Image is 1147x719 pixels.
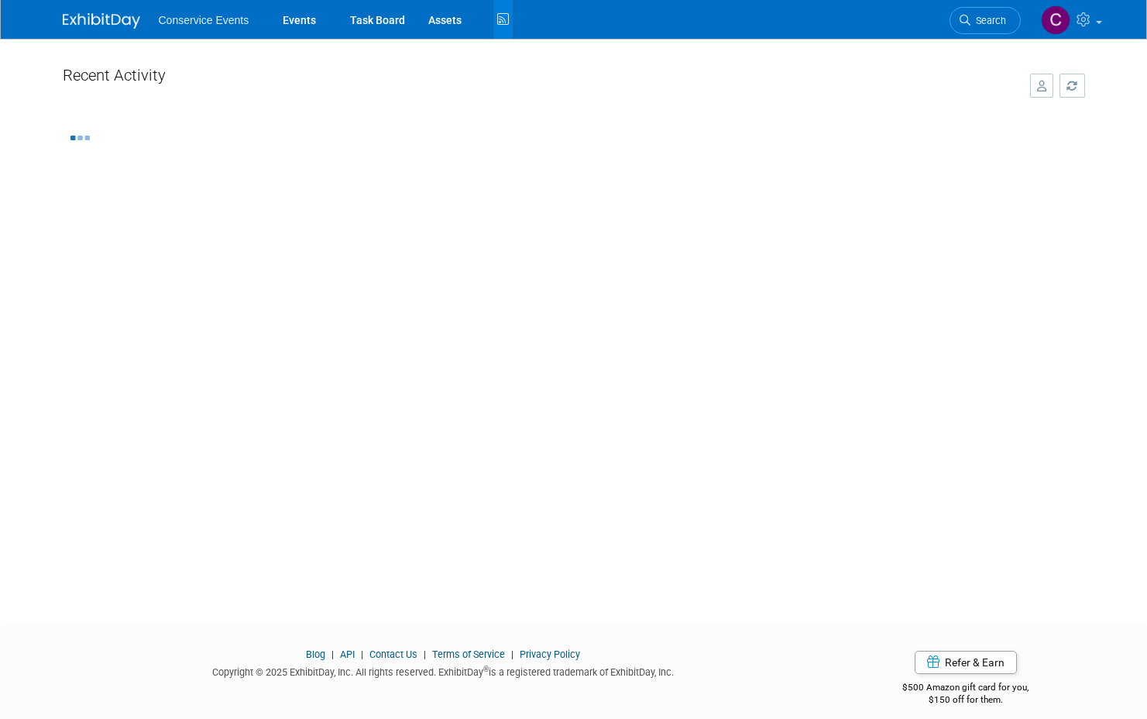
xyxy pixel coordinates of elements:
[420,648,430,660] span: |
[507,648,517,660] span: |
[520,648,580,660] a: Privacy Policy
[369,648,417,660] a: Contact Us
[847,693,1085,707] div: $150 off for them.
[340,648,355,660] a: API
[432,648,505,660] a: Terms of Service
[357,648,367,660] span: |
[847,671,1085,707] div: $500 Amazon gift card for you,
[328,648,338,660] span: |
[159,14,249,26] span: Conservice Events
[970,15,1006,26] span: Search
[483,665,489,673] sup: ®
[63,58,1015,99] div: Recent Activity
[70,136,90,140] img: loading...
[63,662,824,679] div: Copyright © 2025 ExhibitDay, Inc. All rights reserved. ExhibitDay is a registered trademark of Ex...
[63,13,140,29] img: ExhibitDay
[306,648,325,660] a: Blog
[950,7,1021,34] a: Search
[915,651,1017,674] a: Refer & Earn
[1041,5,1070,35] img: Chris Ogletree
